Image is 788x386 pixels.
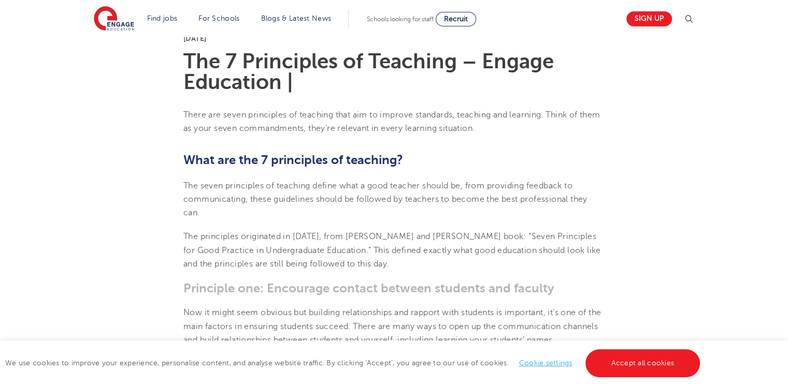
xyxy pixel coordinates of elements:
[183,232,601,269] span: The principles originated in [DATE], from [PERSON_NAME] and [PERSON_NAME] book: “Seven Principles...
[367,16,434,23] span: Schools looking for staff
[444,15,468,23] span: Recruit
[436,12,476,26] a: Recruit
[585,349,700,377] a: Accept all cookies
[147,14,178,22] a: Find jobs
[626,11,672,26] a: Sign up
[183,51,605,93] h1: The 7 Principles of Teaching – Engage Education |
[5,359,703,367] span: We use cookies to improve your experience, personalise content, and analyse website traffic. By c...
[183,108,605,136] p: There are seven principles of teaching that aim to improve standards, teaching and learning. Thin...
[183,35,605,42] p: [DATE]
[198,14,239,22] a: For Schools
[183,281,605,295] h3: Principle one: Encourage contact between students and faculty
[261,14,332,22] a: Blogs & Latest News
[519,359,572,367] a: Cookie settings
[94,6,134,32] img: Engage Education
[183,153,403,167] b: What are the 7 principles of teaching?
[183,306,605,374] p: Now it might seem obvious but building relationships and rapport with students is important, it’s...
[183,181,588,218] span: The seven principles of teaching define what a good teacher should be, from providing feedback to...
